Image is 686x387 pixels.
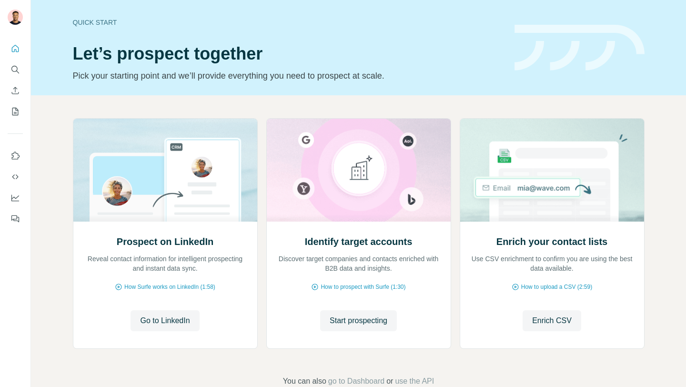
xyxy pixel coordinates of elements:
span: Enrich CSV [532,315,572,326]
p: Reveal contact information for intelligent prospecting and instant data sync. [83,254,248,273]
h2: Identify target accounts [305,235,413,248]
span: or [386,376,393,387]
h1: Let’s prospect together [73,44,503,63]
span: Go to LinkedIn [140,315,190,326]
span: Start prospecting [330,315,387,326]
button: Search [8,61,23,78]
button: Enrich CSV [523,310,581,331]
span: How Surfe works on LinkedIn (1:58) [124,283,215,291]
h2: Prospect on LinkedIn [117,235,213,248]
p: Pick your starting point and we’ll provide everything you need to prospect at scale. [73,69,503,82]
span: How to prospect with Surfe (1:30) [321,283,405,291]
img: Prospect on LinkedIn [73,119,258,222]
img: Avatar [8,10,23,25]
button: Go to LinkedIn [131,310,199,331]
img: Enrich your contact lists [460,119,645,222]
button: Use Surfe API [8,168,23,185]
button: Enrich CSV [8,82,23,99]
button: Quick start [8,40,23,57]
img: banner [514,25,645,71]
button: My lists [8,103,23,120]
span: You can also [283,376,326,387]
button: Feedback [8,210,23,227]
button: go to Dashboard [328,376,384,387]
button: Start prospecting [320,310,397,331]
span: How to upload a CSV (2:59) [521,283,592,291]
p: Use CSV enrichment to confirm you are using the best data available. [470,254,635,273]
h2: Enrich your contact lists [496,235,607,248]
div: Quick start [73,18,503,27]
img: Identify target accounts [266,119,451,222]
button: Use Surfe on LinkedIn [8,147,23,164]
button: use the API [395,376,434,387]
p: Discover target companies and contacts enriched with B2B data and insights. [276,254,441,273]
button: Dashboard [8,189,23,206]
